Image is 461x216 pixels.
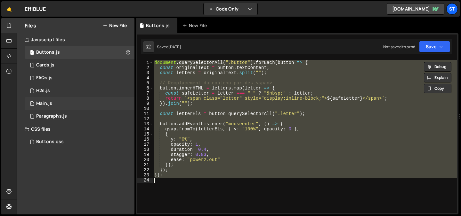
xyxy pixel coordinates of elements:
[383,44,415,50] div: Not saved to prod
[137,121,153,127] div: 13
[36,113,67,119] div: Paragraphs.js
[137,162,153,167] div: 21
[137,127,153,132] div: 14
[424,62,451,72] button: Debug
[168,44,181,50] div: [DATE]
[146,22,170,29] div: Buttons.js
[36,88,50,94] div: H2s.js
[36,139,64,145] div: Buttons.css
[137,96,153,101] div: 8
[137,157,153,162] div: 20
[182,22,209,29] div: New File
[137,178,153,183] div: 24
[137,111,153,116] div: 11
[25,135,134,148] div: 16410/44436.css
[137,86,153,91] div: 6
[103,23,127,28] button: New File
[424,73,451,82] button: Explain
[25,84,134,97] div: 16410/44432.js
[137,142,153,147] div: 17
[137,101,153,106] div: 9
[1,1,17,17] a: 🤙
[137,75,153,81] div: 4
[36,62,54,68] div: Cards.js
[446,3,458,15] a: St
[424,84,451,93] button: Copy
[30,102,34,107] span: 1
[157,44,181,50] div: Saved
[387,3,444,15] a: [DOMAIN_NAME]
[17,123,134,135] div: CSS files
[419,41,450,52] button: Save
[36,101,52,106] div: Main.js
[30,50,34,56] span: 1
[137,147,153,152] div: 18
[137,106,153,111] div: 10
[137,132,153,137] div: 15
[25,5,46,13] div: EffiBLUE
[137,116,153,121] div: 12
[25,72,134,84] div: 16410/44440.js
[137,81,153,86] div: 5
[25,59,134,72] div: 16410/44438.js
[137,137,153,142] div: 16
[25,97,134,110] div: 16410/44431.js
[25,46,134,59] div: 16410/44433.js
[137,91,153,96] div: 7
[17,33,134,46] div: Javascript files
[137,167,153,173] div: 22
[137,60,153,65] div: 1
[137,173,153,178] div: 23
[204,3,257,15] button: Code Only
[25,22,36,29] h2: Files
[36,50,60,55] div: Buttons.js
[137,70,153,75] div: 3
[137,152,153,157] div: 19
[36,75,53,81] div: FAQs.js
[25,110,134,123] div: 16410/44435.js
[137,65,153,70] div: 2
